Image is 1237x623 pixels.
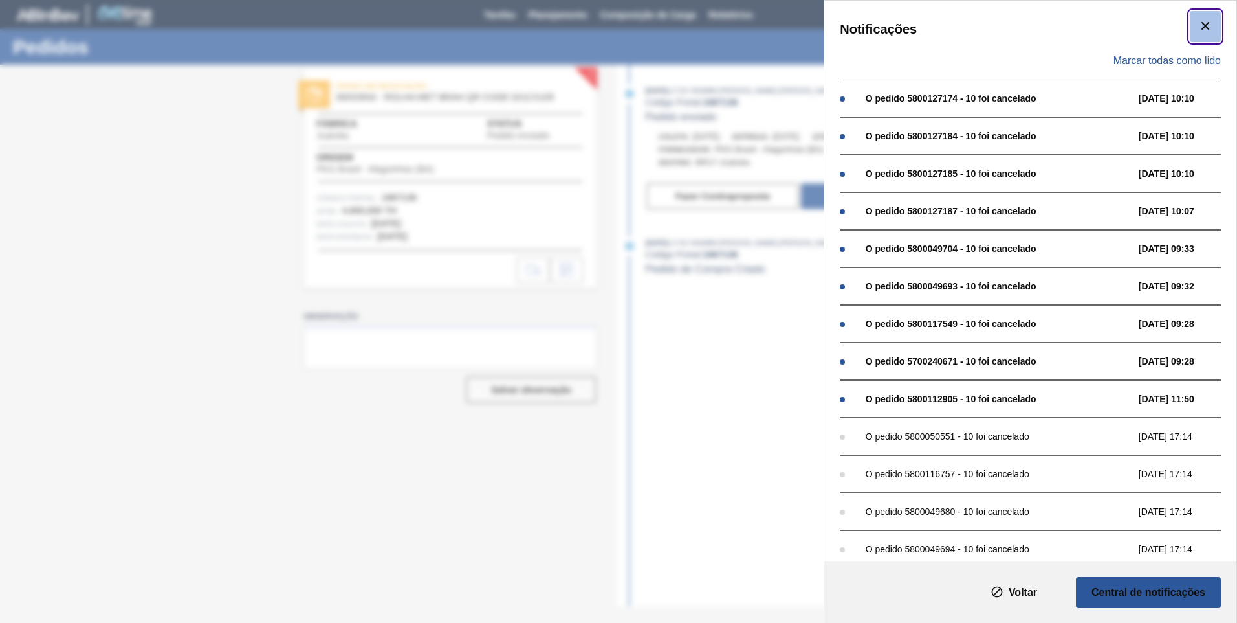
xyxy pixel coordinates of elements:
div: O pedido 5800127184 - 10 foi cancelado [866,131,1132,141]
span: [DATE] 09:28 [1139,356,1234,367]
span: [DATE] 17:14 [1139,431,1234,442]
span: [DATE] 10:07 [1139,206,1234,216]
span: [DATE] 10:10 [1139,93,1234,104]
span: [DATE] 17:14 [1139,469,1234,479]
div: O pedido 5800112905 - 10 foi cancelado [866,394,1132,404]
div: O pedido 5800049680 - 10 foi cancelado [866,506,1132,517]
div: O pedido 5800049694 - 10 foi cancelado [866,544,1132,554]
div: O pedido 5800127174 - 10 foi cancelado [866,93,1132,104]
span: [DATE] 09:33 [1139,244,1234,254]
div: O pedido 5700240671 - 10 foi cancelado [866,356,1132,367]
div: O pedido 5800049704 - 10 foi cancelado [866,244,1132,254]
span: [DATE] 17:14 [1139,544,1234,554]
div: O pedido 5800127187 - 10 foi cancelado [866,206,1132,216]
div: O pedido 5800050551 - 10 foi cancelado [866,431,1132,442]
span: [DATE] 10:10 [1139,131,1234,141]
div: O pedido 5800116757 - 10 foi cancelado [866,469,1132,479]
span: [DATE] 11:50 [1139,394,1234,404]
span: [DATE] 09:28 [1139,319,1234,329]
div: O pedido 5800049693 - 10 foi cancelado [866,281,1132,291]
div: O pedido 5800127185 - 10 foi cancelado [866,168,1132,179]
span: [DATE] 17:14 [1139,506,1234,517]
span: [DATE] 09:32 [1139,281,1234,291]
div: O pedido 5800117549 - 10 foi cancelado [866,319,1132,329]
span: Marcar todas como lido [1113,55,1221,67]
span: [DATE] 10:10 [1139,168,1234,179]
